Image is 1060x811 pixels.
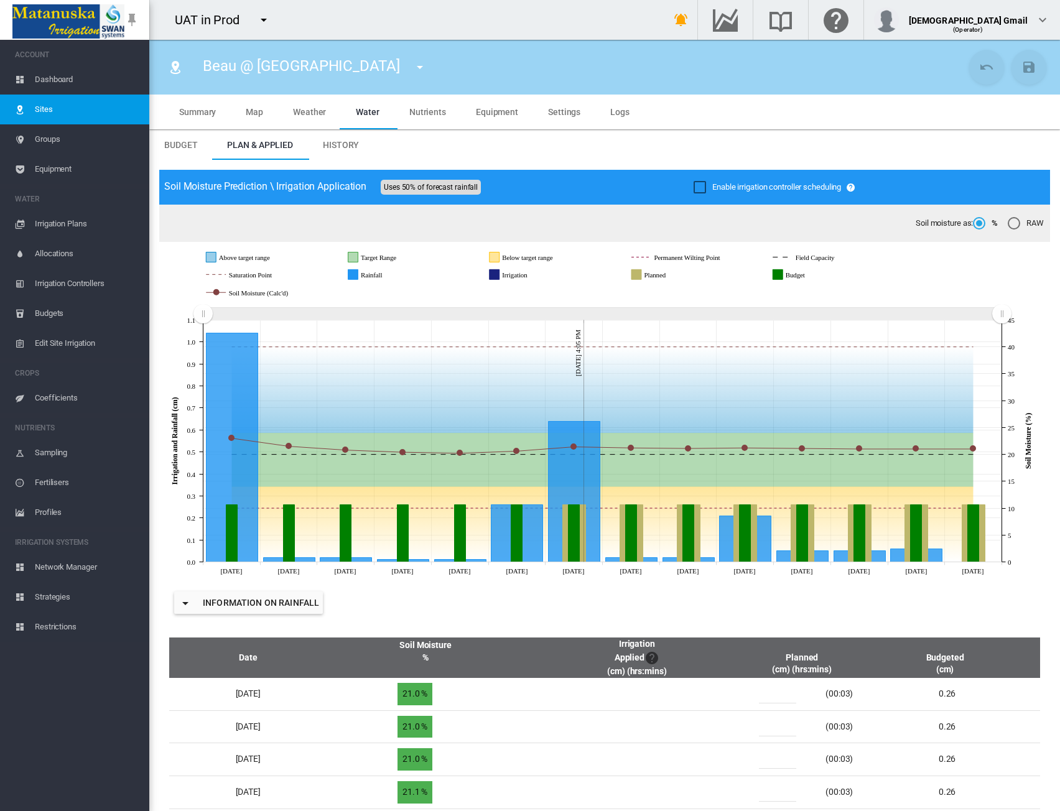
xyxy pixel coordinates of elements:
tspan: 25 [1008,424,1015,432]
g: Budget Sat 13 Sep, 2025 0.26 [397,505,409,562]
tspan: [DATE] [391,567,413,575]
span: Soil moisture as: [916,218,973,229]
md-icon: icon-pin [124,12,139,27]
g: Rainfall Tue 16 Sep, 2025 0.64 [549,422,600,562]
tspan: Soil Moisture (%) [1024,413,1033,469]
tspan: [DATE] [791,567,812,575]
tspan: 30 [1008,397,1015,405]
span: Strategies [35,582,139,612]
g: Planned Tue 23 Sep, 2025 0.26 [962,505,985,562]
circle: Soil Moisture (Calc'd) Fri 19 Sep, 2025 21.2 [742,445,747,450]
span: (Operator) [953,26,983,33]
tspan: 5 [1008,532,1011,539]
circle: Soil Moisture (Calc'd) Wed 17 Sep, 2025 21.2 [628,445,633,450]
tspan: 0.6 [187,427,196,434]
tspan: 0.0 [187,558,196,566]
button: icon-menu-down [251,7,276,32]
md-radio-button: RAW [1008,218,1044,229]
tspan: 0.2 [187,514,195,522]
g: Budget Sat 20 Sep, 2025 0.26 [797,505,808,562]
span: ACCOUNT [15,45,139,65]
md-icon: Runtimes shown here are estimates based on total irrigation applied and block application rates. [644,651,659,665]
span: Dashboard [35,65,139,95]
md-icon: icon-menu-down [412,60,427,75]
span: Uses 50% of forecast rainfall [381,180,481,195]
circle: Soil Moisture (Calc'd) Mon 15 Sep, 2025 20.6 [514,448,519,453]
span: 21.0 % [397,748,432,771]
button: Cancel Changes [969,50,1004,85]
md-icon: Click here for help [821,12,851,27]
circle: Soil Moisture (Calc'd) Thu 18 Sep, 2025 21.1 [686,446,690,451]
tspan: 10 [1008,505,1015,512]
span: Coefficients [35,383,139,413]
md-icon: Go to the Data Hub [710,12,740,27]
g: Budget Sun 14 Sep, 2025 0.26 [455,505,466,562]
md-icon: icon-bell-ring [674,12,689,27]
tspan: [DATE] [506,567,528,575]
g: Planned Fri 19 Sep, 2025 0.26 [734,505,757,562]
g: Budget Thu 18 Sep, 2025 0.26 [683,505,694,562]
g: Budget Thu 11 Sep, 2025 0.26 [284,505,295,562]
g: Rainfall Sun 14 Sep, 2025 0.01 [435,560,486,562]
span: Map [246,107,263,117]
g: Rainfall Sun 21 Sep, 2025 0.05 [834,551,886,562]
span: Beau @ [GEOGRAPHIC_DATA] [203,57,400,75]
g: Rainfall [349,269,421,280]
span: Logs [610,107,630,117]
tspan: 0.3 [187,493,196,500]
g: Planned Wed 17 Sep, 2025 0.26 [620,505,643,562]
g: Permanent Wilting Point [633,252,772,263]
g: Field Capacity [775,252,879,263]
div: [DEMOGRAPHIC_DATA] Gmail [909,9,1028,22]
tspan: [DATE] [962,567,983,575]
g: Saturation Point [207,269,318,280]
tspan: 15 [1008,478,1015,485]
tspan: [DATE] 4:05 PM [574,330,582,376]
span: Nutrients [409,107,446,117]
g: Rainfall Wed 17 Sep, 2025 0.02 [606,558,658,562]
g: Budget Fri 19 Sep, 2025 0.26 [740,505,751,562]
td: 0.26 [864,678,1040,710]
tspan: 0.4 [187,471,196,478]
span: Equipment [476,107,518,117]
g: Soil Moisture (Calc'd) [207,287,335,299]
td: [DATE] [169,710,317,743]
g: Budget Mon 15 Sep, 2025 0.26 [511,505,523,562]
tspan: 1.0 [187,338,196,346]
g: Above target range [207,252,319,263]
circle: Soil Moisture (Calc'd) Wed 10 Sep, 2025 23 [229,435,234,440]
span: 21.0 % [397,716,432,738]
span: Fertilisers [35,468,139,498]
g: Budget Wed 17 Sep, 2025 0.26 [626,505,637,562]
tspan: 0.7 [187,404,196,412]
g: Rainfall Wed 10 Sep, 2025 1.04 [207,333,258,562]
span: Sites [35,95,139,124]
th: Soil Moisture % [317,637,534,678]
button: Click to go to list of Sites [163,55,188,80]
g: Rainfall Fri 19 Sep, 2025 0.21 [720,516,771,562]
span: History [323,140,359,150]
md-icon: icon-menu-down [256,12,271,27]
circle: Soil Moisture (Calc'd) Mon 22 Sep, 2025 21 [913,446,918,451]
circle: Soil Moisture (Calc'd) Sat 13 Sep, 2025 20.4 [400,450,405,455]
g: Budget Wed 10 Sep, 2025 0.26 [226,505,238,562]
span: Soil Moisture Prediction \ Irrigation Application [164,180,366,192]
tspan: [DATE] [848,567,870,575]
g: Zoom chart using cursor arrows [991,303,1013,325]
div: Planned (cm) (hrs:mins) [740,639,863,676]
div: (00:03) [825,721,853,733]
tspan: 0.9 [187,361,196,368]
span: Network Manager [35,552,139,582]
rect: Zoom chart using cursor arrows [203,308,1002,320]
tspan: [DATE] [220,567,242,575]
span: WATER [15,189,139,209]
tspan: [DATE] [733,567,755,575]
button: icon-menu-down [407,55,432,80]
tspan: 20 [1008,451,1015,458]
button: icon-bell-ring [669,7,694,32]
md-icon: icon-menu-down [178,596,193,611]
tspan: 40 [1008,343,1015,351]
g: Planned Thu 18 Sep, 2025 0.26 [677,505,700,562]
th: Irrigation Applied (cm) (hrs:mins) [534,637,740,678]
div: UAT in Prod [175,11,251,29]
